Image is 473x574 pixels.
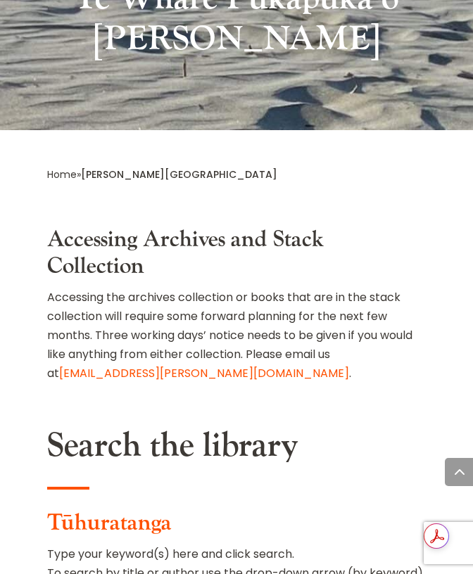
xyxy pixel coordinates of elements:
a: Home [47,167,77,181]
span: [PERSON_NAME][GEOGRAPHIC_DATA] [81,167,277,181]
h3: Tūhuratanga [47,510,426,544]
a: [EMAIL_ADDRESS][PERSON_NAME][DOMAIN_NAME] [59,365,349,381]
h2: Search the library [47,426,426,473]
span: » [47,167,277,181]
h3: Accessing Archives and Stack Collection [47,227,426,288]
p: Accessing the archives collection or books that are in the stack collection will require some for... [47,288,426,383]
